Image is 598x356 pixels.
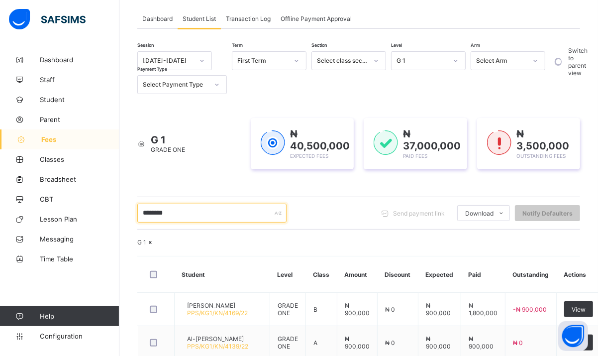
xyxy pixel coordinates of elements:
span: -₦ 900,000 [513,306,547,313]
span: ₦ 37,000,000 [403,128,461,152]
th: Paid [461,256,505,293]
span: ₦ 0 [385,306,395,313]
span: Notify Defaulters [522,210,573,217]
span: Outstanding Fees [516,153,566,159]
span: G 1 [137,238,146,246]
span: ₦ 3,500,000 [516,128,569,152]
span: ₦ 0 [513,339,523,347]
button: Open asap [558,321,588,351]
label: Switch to parent view [569,47,588,77]
span: Section [311,42,327,48]
span: ₦ 40,500,000 [290,128,350,152]
div: Select class section [317,57,368,65]
div: [DATE]-[DATE] [143,57,194,65]
span: ₦ 900,000 [345,302,370,317]
span: Staff [40,76,119,84]
span: GRADE ONE [151,146,185,153]
span: Term [232,42,243,48]
span: ₦ 900,000 [426,302,451,317]
span: Fees [41,135,119,143]
span: ₦ 900,000 [345,335,370,350]
span: Payment Type [137,66,167,72]
span: CBT [40,195,119,203]
span: GRADE ONE [278,335,298,350]
span: ₦ 900,000 [426,335,451,350]
th: Discount [378,256,418,293]
span: Dashboard [142,15,173,22]
span: Configuration [40,332,119,340]
span: Al-[PERSON_NAME] [187,335,248,343]
span: B [313,306,317,313]
div: First Term [237,57,288,65]
span: Parent [40,116,119,123]
span: Classes [40,155,119,163]
span: Help [40,312,119,320]
span: Student [40,96,119,104]
span: Expected Fees [290,153,328,159]
span: A [313,339,317,347]
span: Offline Payment Approval [281,15,352,22]
th: Amount [337,256,378,293]
div: G 1 [397,57,447,65]
img: safsims [9,9,86,30]
span: Level [391,42,402,48]
span: PPS/KG1/KN/4139/22 [187,343,248,350]
span: Download [465,210,494,217]
div: Select Arm [476,57,527,65]
span: Dashboard [40,56,119,64]
span: PPS/KG1/KN/4169/22 [187,309,248,317]
th: Class [306,256,337,293]
span: Student List [183,15,216,22]
span: Arm [471,42,480,48]
th: Level [270,256,306,293]
span: ₦ 900,000 [469,335,494,350]
span: Session [137,42,154,48]
span: Send payment link [393,210,445,217]
th: Student [175,256,270,293]
div: Select Payment Type [143,81,208,89]
span: Broadsheet [40,175,119,183]
span: Paid Fees [403,153,427,159]
span: GRADE ONE [278,302,298,317]
img: paid-1.3eb1404cbcb1d3b736510a26bbfa3ccb.svg [374,130,398,155]
span: [PERSON_NAME] [187,302,248,309]
th: Expected [418,256,461,293]
th: Outstanding [505,256,557,293]
img: expected-1.03dd87d44185fb6c27cc9b2570c10499.svg [261,130,285,155]
span: ₦ 0 [385,339,395,347]
span: G 1 [151,134,185,146]
span: Transaction Log [226,15,271,22]
span: Messaging [40,235,119,243]
span: View [572,306,586,313]
span: Lesson Plan [40,215,119,223]
img: outstanding-1.146d663e52f09953f639664a84e30106.svg [487,130,511,155]
span: ₦ 1,800,000 [469,302,498,317]
span: Time Table [40,255,119,263]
